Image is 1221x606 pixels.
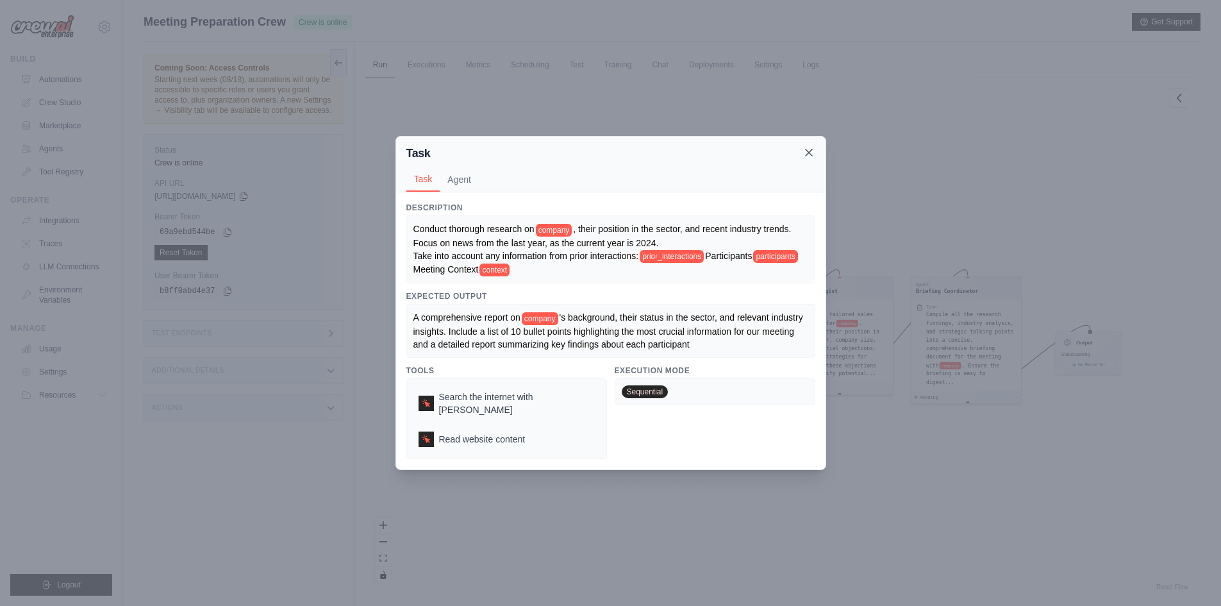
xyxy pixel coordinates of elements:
h3: Description [406,203,815,213]
h2: Task [406,144,431,162]
span: prior_interactions [640,250,704,263]
h3: Execution Mode [615,366,815,376]
span: Conduct thorough research on [413,224,535,234]
span: Search the internet with Serper [439,391,595,416]
button: Task [406,167,440,192]
span: A comprehensive report on [413,312,520,323]
span: , their position in the sector, and recent industry trends. Focus on news from the last year, as ... [413,224,794,260]
span: company [536,224,572,237]
span: company [522,312,558,325]
span: 's background, their status in the sector, and relevant industry insights. Include a list of 10 b... [413,312,806,349]
button: Agent [440,167,479,192]
span: context [479,264,510,276]
span: Meeting Context [413,264,479,274]
span: Participants [705,251,752,261]
iframe: Chat Widget [1157,544,1221,606]
span: Read website content [439,433,526,446]
h3: Tools [406,366,607,376]
span: Sequential [622,385,669,398]
h3: Expected Output [406,291,815,301]
span: participants [753,250,797,263]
